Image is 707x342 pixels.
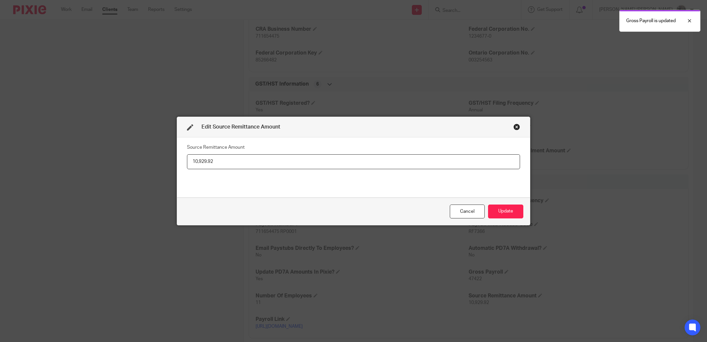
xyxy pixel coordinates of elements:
label: Source Remittance Amount [187,144,245,151]
div: Close this dialog window [513,124,520,130]
input: Source Remittance Amount [187,154,520,169]
p: Gross Payroll is updated [626,18,676,24]
div: Close this dialog window [450,205,485,219]
span: Edit Source Remittance Amount [201,124,280,130]
button: Update [488,205,523,219]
